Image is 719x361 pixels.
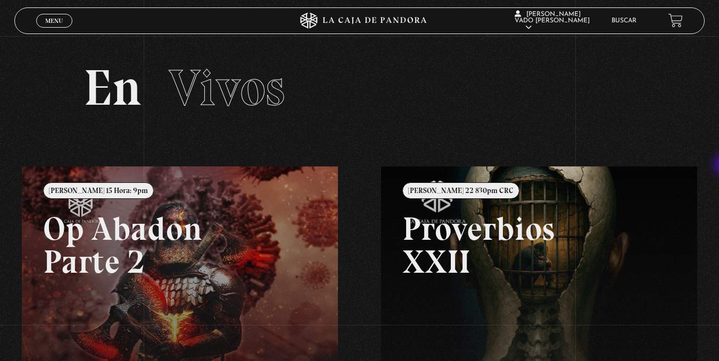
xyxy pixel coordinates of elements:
[84,63,636,113] h2: En
[42,26,67,33] span: Cerrar
[515,11,590,31] span: [PERSON_NAME] Vado [PERSON_NAME]
[45,18,63,24] span: Menu
[611,18,637,24] a: Buscar
[668,13,683,28] a: View your shopping cart
[169,57,285,118] span: Vivos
